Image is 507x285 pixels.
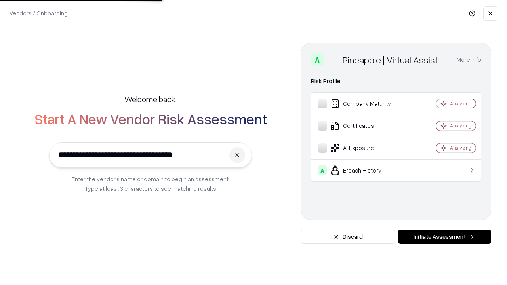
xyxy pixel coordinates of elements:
[72,174,230,193] p: Enter the vendor’s name or domain to begin an assessment. Type at least 3 characters to see match...
[318,165,327,175] div: A
[34,111,267,127] h2: Start A New Vendor Risk Assessment
[10,9,68,17] p: Vendors / Onboarding
[311,76,481,86] div: Risk Profile
[311,53,324,66] div: A
[457,53,481,67] button: More info
[124,93,177,104] h5: Welcome back,
[450,100,471,107] div: Analyzing
[318,121,412,131] div: Certificates
[398,230,491,244] button: Initiate Assessment
[318,165,412,175] div: Breach History
[318,99,412,108] div: Company Maturity
[343,53,447,66] div: Pineapple | Virtual Assistant Agency
[327,53,339,66] img: Pineapple | Virtual Assistant Agency
[450,144,471,151] div: Analyzing
[450,122,471,129] div: Analyzing
[318,143,412,153] div: AI Exposure
[301,230,395,244] button: Discard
